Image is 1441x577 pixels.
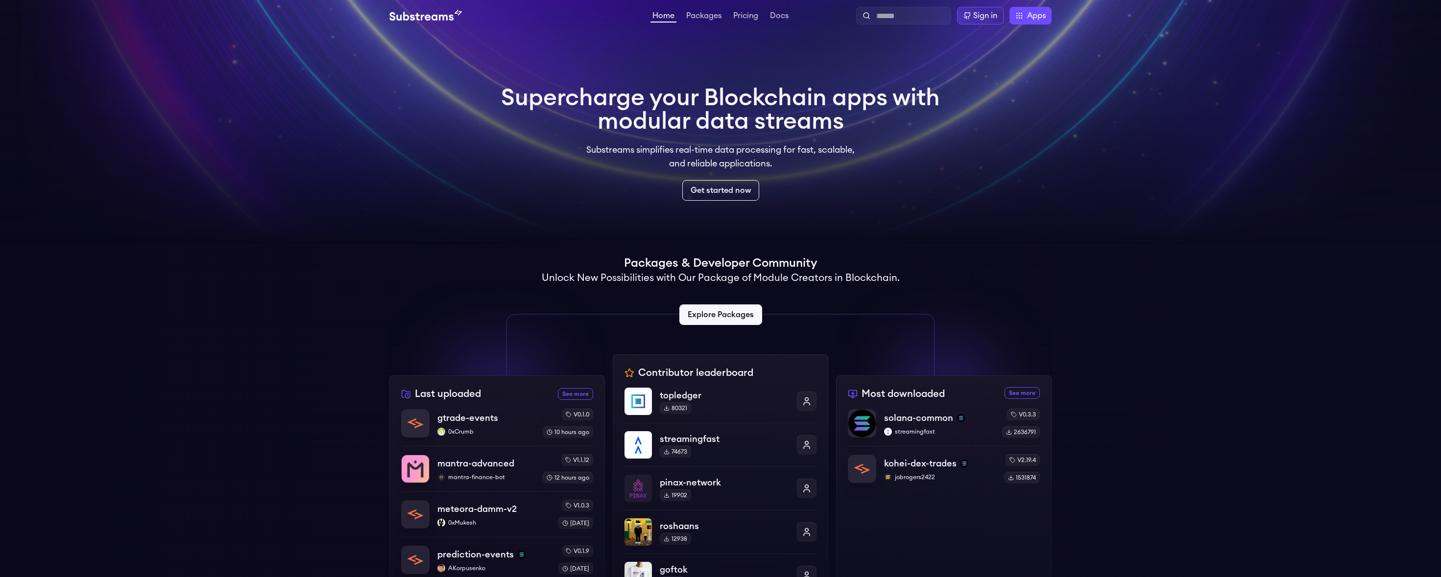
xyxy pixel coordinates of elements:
p: solana-common [884,411,953,425]
p: prediction-events [437,548,514,561]
div: 12 hours ago [543,472,593,484]
a: Get started now [682,180,759,201]
div: Sign in [973,10,997,22]
img: topledger [624,388,652,415]
img: Substream's logo [389,10,462,22]
p: streamingfast [884,428,994,436]
div: v0.1.0 [562,409,593,420]
img: solana-common [848,410,876,437]
p: streamingfast [660,432,789,446]
span: Apps [1027,10,1046,22]
p: mantra-finance-bot [437,473,535,481]
div: v0.1.9 [562,545,593,557]
img: solana [957,414,965,422]
p: goftok [660,563,789,577]
a: topledgertopledger80321 [624,388,817,423]
div: v1.0.3 [562,500,593,511]
p: kohei-dex-trades [884,457,957,470]
a: Pricing [731,12,760,22]
div: v2.19.4 [1006,454,1040,466]
div: 2636791 [1002,426,1040,438]
img: 0xCrumb [437,428,445,436]
p: 0xMukesh [437,519,551,527]
a: gtrade-eventsgtrade-events0xCrumb0xCrumbv0.1.010 hours ago [401,409,593,446]
a: streamingfaststreamingfast74673 [624,423,817,466]
p: jobrogers2422 [884,473,996,481]
p: pinax-network [660,476,789,489]
a: meteora-damm-v2meteora-damm-v20xMukesh0xMukeshv1.0.3[DATE] [401,491,593,537]
img: streamingfast [624,431,652,459]
a: Sign in [957,7,1004,24]
p: meteora-damm-v2 [437,502,517,516]
img: streamingfast [884,428,892,436]
div: 80321 [660,402,691,414]
img: roshaans [624,518,652,546]
img: mantra-finance-bot [437,473,445,481]
div: 74673 [660,446,691,458]
p: roshaans [660,519,789,533]
p: AKorpusenko [437,564,551,572]
div: [DATE] [558,563,593,575]
img: solana [961,460,968,467]
div: 1531874 [1004,472,1040,484]
img: mantra-advanced [402,455,429,483]
a: See more most downloaded packages [1005,387,1040,399]
a: Home [650,12,676,23]
div: 12938 [660,533,691,545]
h1: Supercharge your Blockchain apps with modular data streams [501,86,940,133]
div: 10 hours ago [543,426,593,438]
div: [DATE] [558,517,593,529]
a: mantra-advancedmantra-advancedmantra-finance-botmantra-finance-botv1.1.1212 hours ago [401,446,593,491]
a: Packages [684,12,723,22]
img: gtrade-events [402,410,429,437]
div: v0.3.3 [1007,409,1040,420]
img: 0xMukesh [437,519,445,527]
a: kohei-dex-tradeskohei-dex-tradessolanajobrogers2422jobrogers2422v2.19.41531874 [848,446,1040,484]
div: v1.1.12 [561,454,593,466]
p: 0xCrumb [437,428,535,436]
p: topledger [660,389,789,402]
img: kohei-dex-trades [848,455,876,483]
img: AKorpusenko [437,564,445,572]
a: roshaansroshaans12938 [624,510,817,554]
p: mantra-advanced [437,457,514,470]
a: Explore Packages [679,304,762,325]
a: See more recently uploaded packages [558,388,593,400]
a: pinax-networkpinax-network19902 [624,466,817,510]
p: Substreams simplifies real-time data processing for fast, scalable, and reliable applications. [579,143,862,170]
div: 19902 [660,489,691,501]
h2: Unlock New Possibilities with Our Package of Module Creators in Blockchain. [542,271,900,285]
img: solana [518,551,526,558]
img: jobrogers2422 [884,473,892,481]
img: meteora-damm-v2 [402,501,429,528]
img: pinax-network [624,475,652,502]
img: prediction-events [402,546,429,574]
a: Docs [768,12,791,22]
p: gtrade-events [437,411,498,425]
a: solana-commonsolana-commonsolanastreamingfaststreamingfastv0.3.32636791 [848,409,1040,446]
h1: Packages & Developer Community [624,255,817,271]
